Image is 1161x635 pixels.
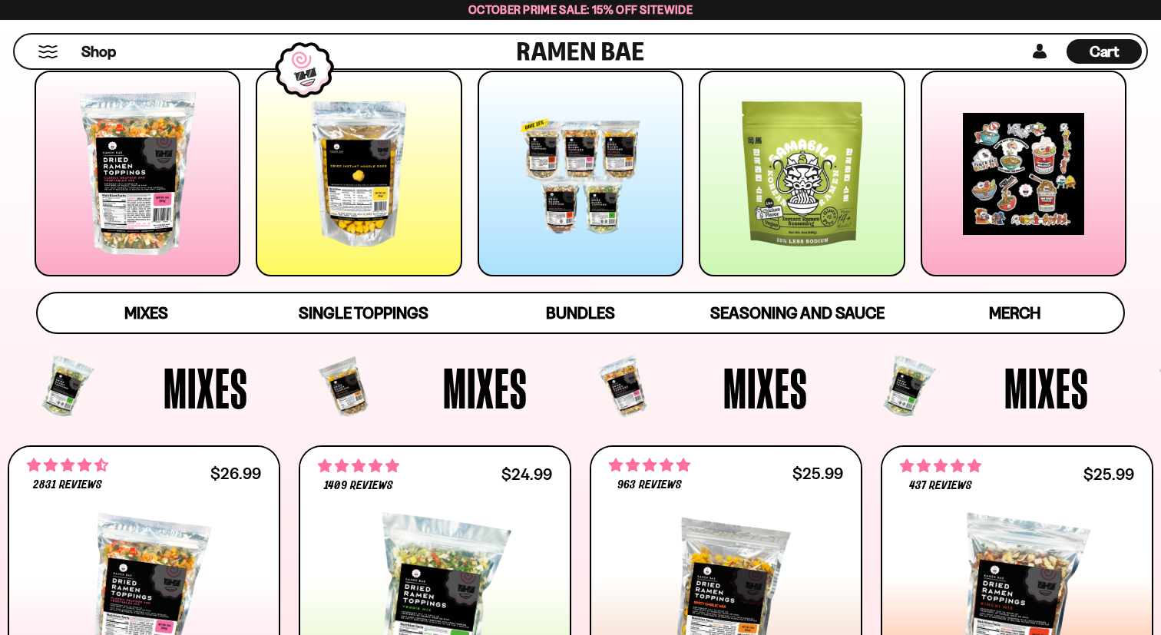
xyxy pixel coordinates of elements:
[27,455,108,475] span: 4.68 stars
[723,359,808,416] span: Mixes
[299,303,428,322] span: Single Toppings
[81,39,116,64] a: Shop
[989,303,1040,322] span: Merch
[255,293,472,332] a: Single Toppings
[164,359,248,416] span: Mixes
[472,293,690,332] a: Bundles
[900,456,981,476] span: 4.76 stars
[906,293,1123,332] a: Merch
[443,359,528,416] span: Mixes
[1083,467,1134,481] div: $25.99
[689,293,906,332] a: Seasoning and Sauce
[318,456,399,476] span: 4.76 stars
[81,41,116,62] span: Shop
[1090,42,1120,61] span: Cart
[38,45,58,58] button: Mobile Menu Trigger
[617,479,682,491] span: 963 reviews
[33,479,102,491] span: 2831 reviews
[38,293,255,332] a: Mixes
[1004,359,1089,416] span: Mixes
[546,303,615,322] span: Bundles
[1067,35,1142,68] div: Cart
[710,303,885,322] span: Seasoning and Sauce
[468,2,693,17] span: October Prime Sale: 15% off Sitewide
[909,480,972,492] span: 437 reviews
[324,480,392,492] span: 1409 reviews
[792,466,843,481] div: $25.99
[501,467,552,481] div: $24.99
[124,303,168,322] span: Mixes
[210,466,261,481] div: $26.99
[609,455,690,475] span: 4.75 stars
